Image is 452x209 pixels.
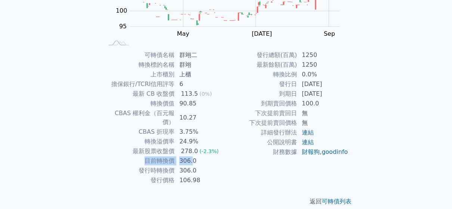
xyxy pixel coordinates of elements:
[297,99,349,108] td: 100.0
[103,70,175,79] td: 上市櫃別
[297,60,349,70] td: 1250
[103,166,175,175] td: 發行時轉換價
[297,118,349,128] td: 無
[175,175,226,185] td: 106.98
[175,70,226,79] td: 上櫃
[322,198,352,205] a: 可轉債列表
[226,50,297,60] td: 發行總額(百萬)
[175,166,226,175] td: 306.0
[175,60,226,70] td: 群翊
[199,148,219,154] span: (-2.3%)
[103,50,175,60] td: 可轉債名稱
[226,99,297,108] td: 到期賣回價格
[103,108,175,127] td: CBAS 權利金（百元報價）
[199,91,212,97] span: (0%)
[226,108,297,118] td: 下次提前賣回日
[103,156,175,166] td: 目前轉換價
[103,60,175,70] td: 轉換標的名稱
[179,89,199,98] div: 113.5
[226,89,297,99] td: 到期日
[226,60,297,70] td: 最新餘額(百萬)
[297,50,349,60] td: 1250
[226,147,297,157] td: 財務數據
[177,31,189,38] tspan: May
[302,129,314,136] a: 連結
[302,148,320,155] a: 財報狗
[175,50,226,60] td: 群翊二
[322,148,348,155] a: goodinfo
[179,147,199,156] div: 278.0
[226,70,297,79] td: 轉換比例
[226,128,297,137] td: 詳細發行辦法
[95,197,357,206] p: 返回
[175,137,226,146] td: 24.9%
[297,89,349,99] td: [DATE]
[103,146,175,156] td: 最新股票收盤價
[226,79,297,89] td: 發行日
[297,70,349,79] td: 0.0%
[175,79,226,89] td: 6
[175,108,226,127] td: 10.27
[175,99,226,108] td: 90.85
[119,23,127,30] tspan: 95
[175,127,226,137] td: 3.75%
[103,89,175,99] td: 最新 CB 收盤價
[297,108,349,118] td: 無
[103,137,175,146] td: 轉換溢價率
[297,79,349,89] td: [DATE]
[103,79,175,89] td: 擔保銀行/TCRI信用評等
[302,139,314,146] a: 連結
[252,31,272,38] tspan: [DATE]
[116,7,127,15] tspan: 100
[103,175,175,185] td: 發行價格
[175,156,226,166] td: 306.0
[226,118,297,128] td: 下次提前賣回價格
[103,127,175,137] td: CBAS 折現率
[103,99,175,108] td: 轉換價值
[297,147,349,157] td: ,
[226,137,297,147] td: 公開說明書
[324,31,335,38] tspan: Sep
